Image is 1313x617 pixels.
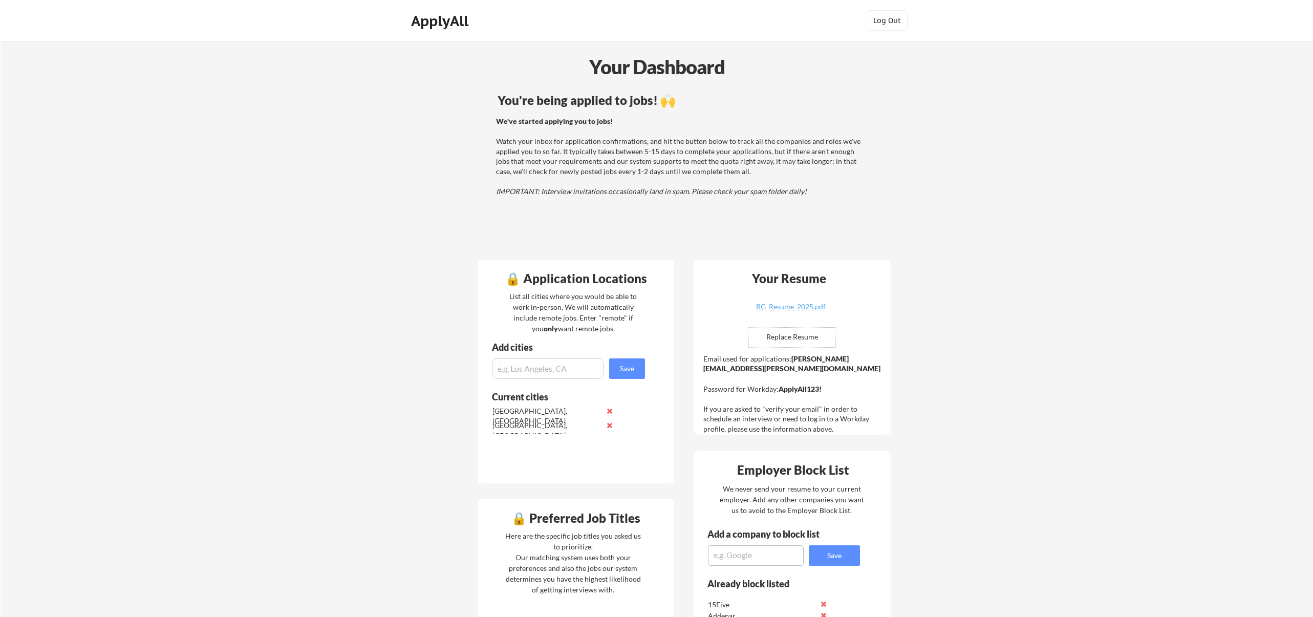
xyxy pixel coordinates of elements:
input: e.g. Los Angeles, CA [492,358,604,379]
div: ApplyAll [411,12,471,30]
div: Here are the specific job titles you asked us to prioritize. Our matching system uses both your p... [503,530,643,595]
div: [GEOGRAPHIC_DATA], [GEOGRAPHIC_DATA] [492,406,600,426]
div: You're being applied to jobs! 🙌 [498,94,867,107]
div: Employer Block List [698,464,888,476]
div: Your Resume [738,272,840,285]
em: IMPORTANT: Interview invitations occasionally land in spam. Please check your spam folder daily! [496,187,807,196]
div: 🔒 Application Locations [481,272,671,285]
div: 15Five [708,600,816,610]
strong: ApplyAll123! [779,385,822,393]
button: Log Out [867,10,908,31]
div: We never send your resume to your current employer. Add any other companies you want us to avoid ... [719,483,865,516]
strong: only [544,324,558,333]
div: Email used for applications: Password for Workday: If you are asked to "verify your email" in ord... [703,354,884,434]
button: Save [609,358,645,379]
div: Watch your inbox for application confirmations, and hit the button below to track all the compani... [496,116,865,197]
div: 🔒 Preferred Job Titles [481,512,671,524]
div: Already block listed [707,579,846,588]
div: Your Dashboard [1,52,1313,81]
button: Save [809,545,860,566]
strong: We've started applying you to jobs! [496,117,613,125]
div: List all cities where you would be able to work in-person. We will automatically include remote j... [503,291,643,334]
div: Add cities [492,343,648,352]
div: Current cities [492,392,634,401]
div: RG_Resume_2025.pdf [730,303,852,310]
div: Add a company to block list [707,529,835,539]
div: [GEOGRAPHIC_DATA], [GEOGRAPHIC_DATA] [492,420,600,440]
a: RG_Resume_2025.pdf [730,303,852,319]
strong: [PERSON_NAME][EMAIL_ADDRESS][PERSON_NAME][DOMAIN_NAME] [703,354,880,373]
